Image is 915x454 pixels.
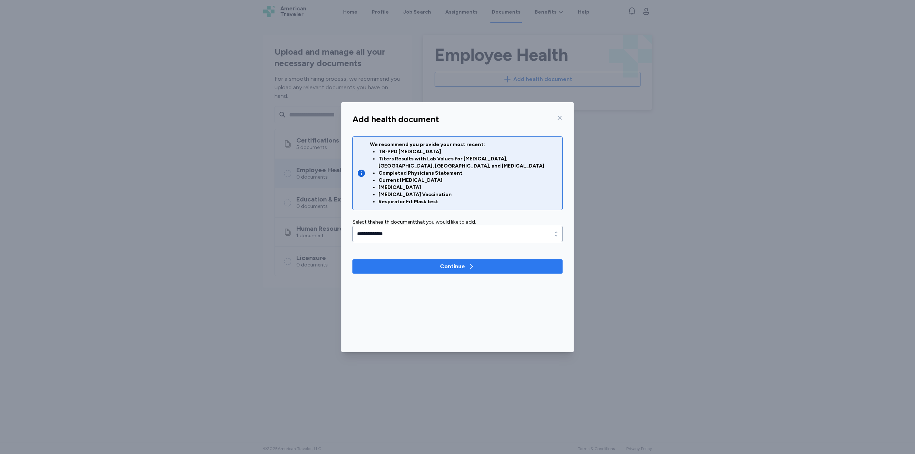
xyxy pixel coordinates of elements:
div: Add health document [352,114,439,125]
li: [MEDICAL_DATA] [379,184,558,191]
li: Titers Results with Lab Values for [MEDICAL_DATA], [GEOGRAPHIC_DATA], [GEOGRAPHIC_DATA], and [MED... [379,155,558,170]
div: Select the health document that you would like to add. [352,219,563,226]
li: [MEDICAL_DATA] Vaccination [379,191,558,198]
li: TB-PPD [MEDICAL_DATA] [379,148,558,155]
div: Continue [440,262,465,271]
li: Current [MEDICAL_DATA] [379,177,558,184]
button: Continue [352,259,563,274]
li: Respirator Fit Mask test [379,198,558,205]
div: We recommend you provide your most recent: [370,141,558,205]
li: Completed Physicians Statement [379,170,558,177]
